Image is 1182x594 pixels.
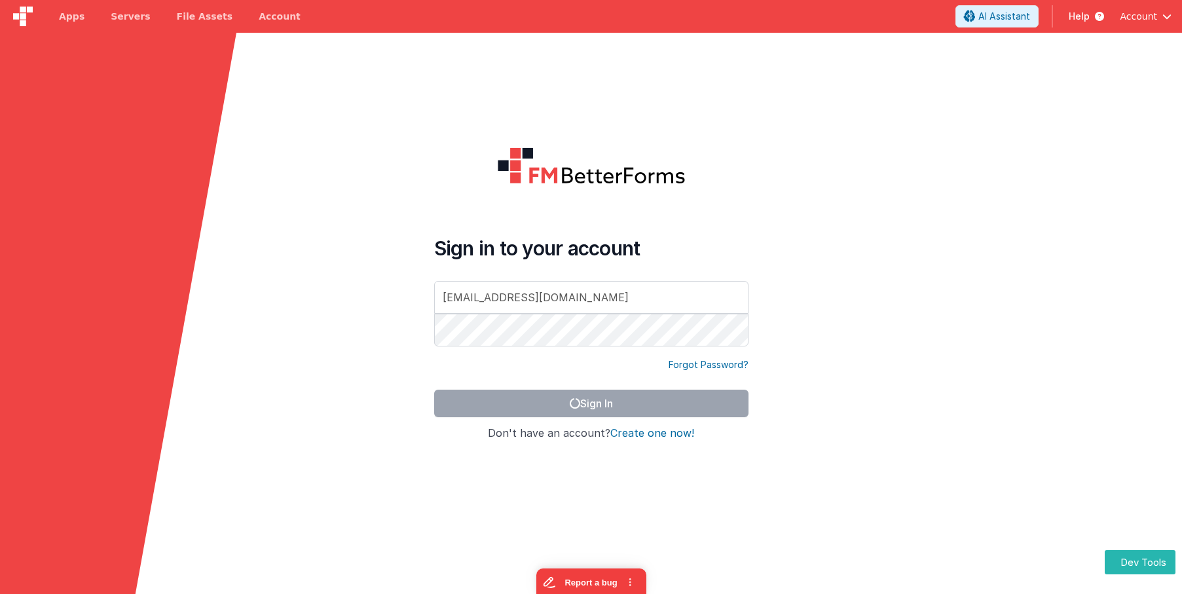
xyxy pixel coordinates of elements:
span: Help [1069,10,1090,23]
span: Account [1120,10,1157,23]
a: Forgot Password? [669,358,748,371]
button: AI Assistant [955,5,1039,28]
h4: Don't have an account? [434,428,748,439]
span: Servers [111,10,150,23]
button: Create one now! [610,428,694,439]
span: File Assets [177,10,233,23]
span: Apps [59,10,84,23]
span: AI Assistant [978,10,1030,23]
button: Account [1120,10,1172,23]
input: Email Address [434,281,748,314]
h4: Sign in to your account [434,236,748,260]
button: Dev Tools [1105,550,1175,574]
button: Sign In [434,390,748,417]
